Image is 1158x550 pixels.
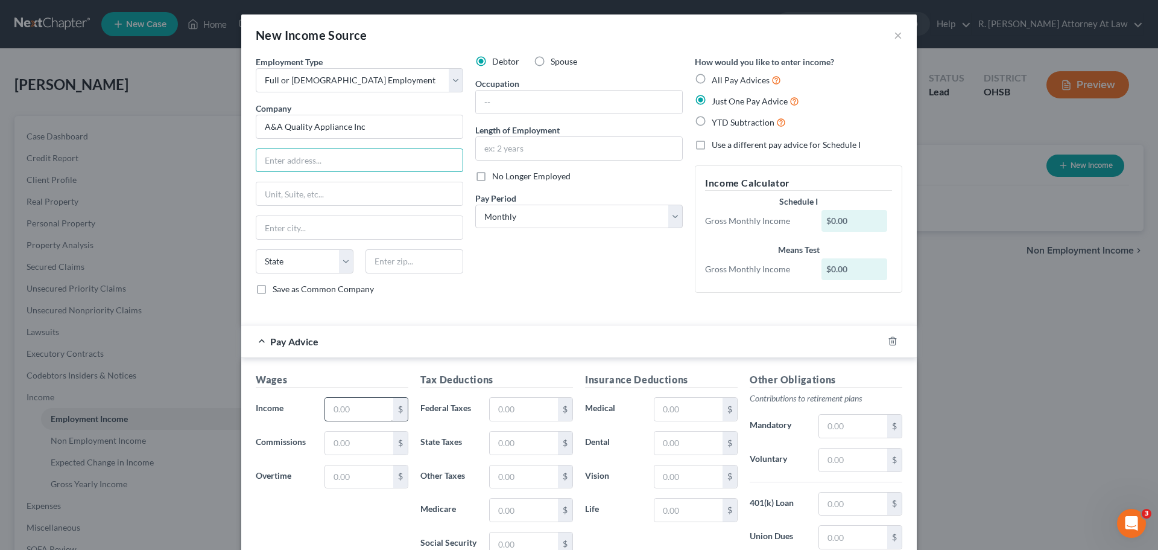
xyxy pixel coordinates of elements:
[273,284,374,294] span: Save as Common Company
[712,117,774,127] span: YTD Subtraction
[887,415,902,438] div: $
[256,103,291,114] span: Company
[256,27,367,43] div: New Income Source
[1142,509,1151,519] span: 3
[1117,509,1146,538] iframe: Intercom live chat
[821,210,888,232] div: $0.00
[476,137,682,160] input: ex: 2 years
[256,182,463,205] input: Unit, Suite, etc...
[256,149,463,172] input: Enter address...
[699,215,815,227] div: Gross Monthly Income
[712,75,770,85] span: All Pay Advices
[551,56,577,66] span: Spouse
[723,465,737,488] div: $
[558,398,572,421] div: $
[723,432,737,455] div: $
[365,249,463,273] input: Enter zip...
[744,448,812,472] label: Voluntary
[705,176,892,191] h5: Income Calculator
[750,373,902,388] h5: Other Obligations
[414,397,483,421] label: Federal Taxes
[475,77,519,90] label: Occupation
[695,56,834,68] label: How would you like to enter income?
[894,28,902,42] button: ×
[490,432,558,455] input: 0.00
[819,415,887,438] input: 0.00
[819,526,887,549] input: 0.00
[256,373,408,388] h5: Wages
[476,91,682,114] input: --
[393,465,408,488] div: $
[558,499,572,522] div: $
[558,465,572,488] div: $
[492,171,571,181] span: No Longer Employed
[414,431,483,455] label: State Taxes
[887,493,902,516] div: $
[712,96,788,106] span: Just One Pay Advice
[256,403,283,413] span: Income
[821,258,888,280] div: $0.00
[699,263,815,275] div: Gross Monthly Income
[325,398,393,421] input: 0.00
[744,525,812,549] label: Union Dues
[250,465,318,489] label: Overtime
[579,397,648,421] label: Medical
[393,432,408,455] div: $
[475,124,560,136] label: Length of Employment
[654,465,723,488] input: 0.00
[393,398,408,421] div: $
[490,398,558,421] input: 0.00
[819,449,887,472] input: 0.00
[414,465,483,489] label: Other Taxes
[654,499,723,522] input: 0.00
[705,196,892,208] div: Schedule I
[475,193,516,203] span: Pay Period
[492,56,519,66] span: Debtor
[414,498,483,522] label: Medicare
[558,432,572,455] div: $
[819,493,887,516] input: 0.00
[250,431,318,455] label: Commissions
[654,398,723,421] input: 0.00
[490,465,558,488] input: 0.00
[490,499,558,522] input: 0.00
[705,244,892,256] div: Means Test
[579,465,648,489] label: Vision
[256,115,463,139] input: Search company by name...
[750,392,902,405] p: Contributions to retirement plans
[579,498,648,522] label: Life
[256,216,463,239] input: Enter city...
[744,414,812,438] label: Mandatory
[712,139,861,150] span: Use a different pay advice for Schedule I
[723,398,737,421] div: $
[887,526,902,549] div: $
[654,432,723,455] input: 0.00
[723,499,737,522] div: $
[325,432,393,455] input: 0.00
[420,373,573,388] h5: Tax Deductions
[579,431,648,455] label: Dental
[585,373,738,388] h5: Insurance Deductions
[744,492,812,516] label: 401(k) Loan
[325,465,393,488] input: 0.00
[887,449,902,472] div: $
[256,57,323,67] span: Employment Type
[270,336,318,347] span: Pay Advice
